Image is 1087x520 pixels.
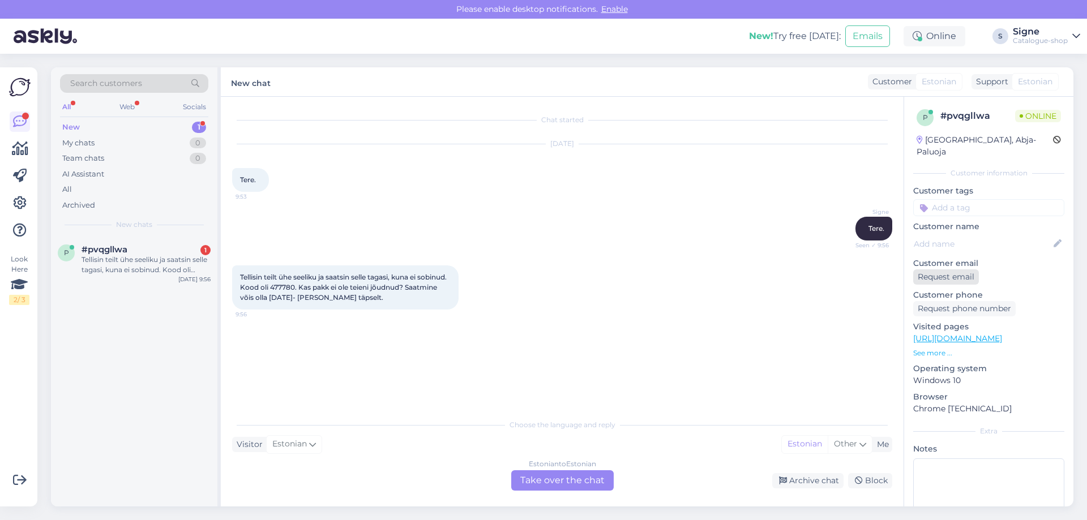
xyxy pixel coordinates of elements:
p: See more ... [913,348,1064,358]
div: Archive chat [772,473,844,488]
p: Notes [913,443,1064,455]
p: Operating system [913,363,1064,375]
div: Estonian [782,436,828,453]
div: Visitor [232,439,263,450]
span: 9:56 [236,310,278,319]
div: Archived [62,200,95,211]
span: Estonian [272,438,307,450]
a: [URL][DOMAIN_NAME] [913,333,1002,343]
div: Try free [DATE]: [749,29,841,43]
p: Customer phone [913,289,1064,301]
div: Take over the chat [511,470,614,491]
div: All [62,184,72,195]
div: 0 [190,137,206,149]
a: SigneCatalogue-shop [1013,27,1080,45]
span: p [923,113,928,122]
div: Customer [868,76,912,88]
span: New chats [116,220,152,230]
div: Online [904,26,965,46]
p: Customer name [913,221,1064,233]
div: AI Assistant [62,169,104,180]
div: [DATE] [232,139,892,149]
span: Estonian [922,76,956,88]
span: #pvqgllwa [82,244,127,255]
div: 1 [192,122,206,133]
div: Catalogue-shop [1013,36,1068,45]
span: Tere. [868,224,884,233]
span: 9:53 [236,192,278,201]
div: Estonian to Estonian [529,459,596,469]
span: Seen ✓ 9:56 [846,241,889,250]
div: Look Here [9,254,29,305]
div: Me [872,439,889,450]
img: Askly Logo [9,76,31,98]
button: Emails [845,25,890,47]
span: Tere. [240,175,256,184]
input: Add name [914,238,1051,250]
div: Signe [1013,27,1068,36]
label: New chat [231,74,271,89]
div: Choose the language and reply [232,420,892,430]
input: Add a tag [913,199,1064,216]
div: 1 [200,245,211,255]
div: 0 [190,153,206,164]
span: Tellisin teilt ühe seeliku ja saatsin selle tagasi, kuna ei sobinud. Kood oli 477780. Kas pakk ei... [240,273,448,302]
p: Windows 10 [913,375,1064,386]
p: Browser [913,391,1064,403]
span: Signe [846,208,889,216]
span: Enable [598,4,631,14]
p: Chrome [TECHNICAL_ID] [913,403,1064,415]
div: Block [848,473,892,488]
span: Online [1015,110,1061,122]
div: New [62,122,80,133]
div: Web [117,100,137,114]
div: All [60,100,73,114]
div: Tellisin teilt ühe seeliku ja saatsin selle tagasi, kuna ei sobinud. Kood oli 477780. Kas pakk ei... [82,255,211,275]
div: Support [972,76,1008,88]
span: p [64,248,69,257]
div: [DATE] 9:56 [178,275,211,283]
div: My chats [62,137,95,149]
div: Team chats [62,153,104,164]
span: Estonian [1018,76,1052,88]
span: Search customers [70,78,142,89]
b: New! [749,31,773,41]
div: [GEOGRAPHIC_DATA], Abja-Paluoja [917,134,1053,158]
div: Socials [181,100,208,114]
div: Request phone number [913,301,1016,316]
div: S [992,28,1008,44]
p: Customer email [913,257,1064,269]
div: Extra [913,426,1064,436]
p: Customer tags [913,185,1064,197]
div: Request email [913,269,979,285]
div: 2 / 3 [9,295,29,305]
div: Chat started [232,115,892,125]
div: Customer information [913,168,1064,178]
p: Visited pages [913,321,1064,333]
div: # pvqgllwa [940,109,1015,123]
span: Other [834,439,857,449]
